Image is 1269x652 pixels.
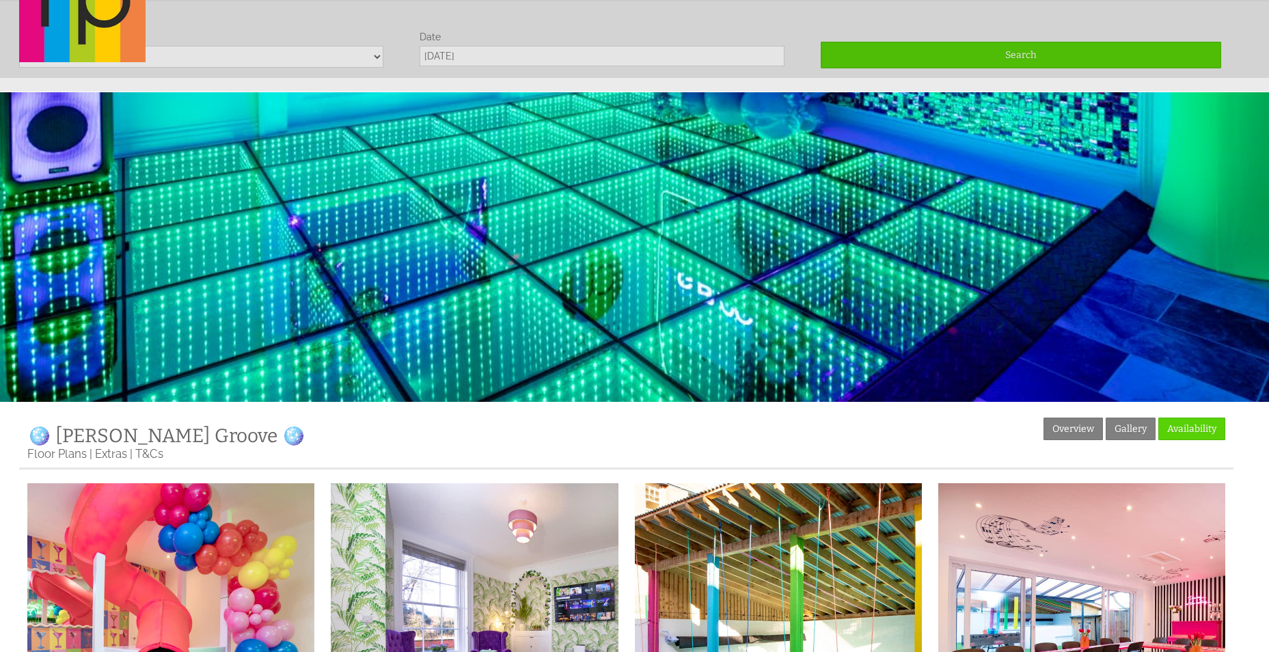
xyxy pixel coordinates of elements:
a: Overview [1043,418,1103,440]
a: Gallery [1106,418,1156,440]
a: Extras [95,447,127,461]
a: 🪩 [PERSON_NAME] Groove 🪩 [27,424,305,447]
a: T&Cs [135,447,163,461]
a: Floor Plans [27,447,87,461]
a: Availability [1158,418,1225,440]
